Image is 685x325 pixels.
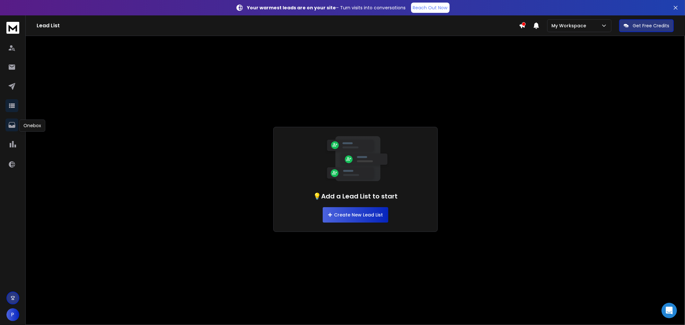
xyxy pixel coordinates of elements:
[551,22,589,29] p: My Workspace
[37,22,519,30] h1: Lead List
[323,207,388,223] button: Create New Lead List
[247,4,336,11] strong: Your warmest leads are on your site
[6,308,19,321] button: P
[313,192,398,201] h1: 💡Add a Lead List to start
[633,22,669,29] p: Get Free Credits
[619,19,674,32] button: Get Free Credits
[413,4,448,11] p: Reach Out Now
[411,3,450,13] a: Reach Out Now
[662,303,677,318] div: Open Intercom Messenger
[247,4,406,11] p: – Turn visits into conversations
[6,22,19,34] img: logo
[19,119,45,132] div: Onebox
